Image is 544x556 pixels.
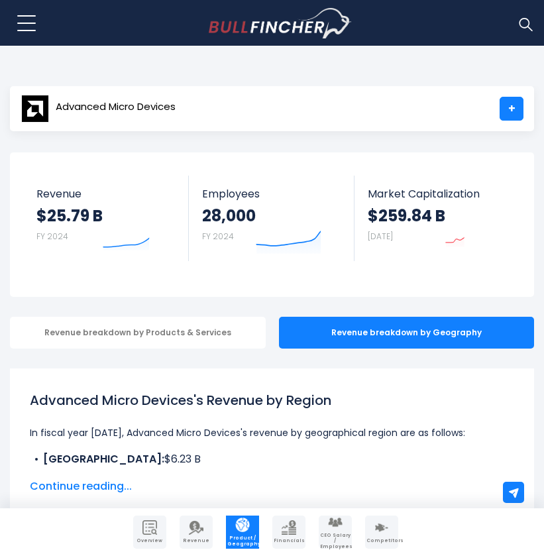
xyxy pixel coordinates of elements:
[30,451,514,467] li: $6.23 B
[23,176,189,261] a: Revenue $25.79 B FY 2024
[354,176,519,261] a: Market Capitalization $259.84 B [DATE]
[368,231,393,242] small: [DATE]
[36,231,68,242] small: FY 2024
[181,538,211,543] span: Revenue
[135,538,165,543] span: Overview
[272,516,305,549] a: Company Financials
[36,205,103,226] strong: $25.79 B
[279,317,535,349] div: Revenue breakdown by Geography
[202,231,234,242] small: FY 2024
[227,535,258,547] span: Product / Geography
[368,205,445,226] strong: $259.84 B
[500,97,523,121] a: +
[30,478,514,494] span: Continue reading...
[30,390,514,410] h1: Advanced Micro Devices's Revenue by Region
[209,8,352,38] img: Bullfincher logo
[366,538,397,543] span: Competitors
[43,467,83,482] b: Europe:
[30,467,514,483] li: $1.63 B
[180,516,213,549] a: Company Revenue
[365,516,398,549] a: Company Competitors
[10,317,266,349] div: Revenue breakdown by Products & Services
[209,8,351,38] a: Go to homepage
[30,425,514,441] p: In fiscal year [DATE], Advanced Micro Devices's revenue by geographical region are as follows:
[43,451,164,467] b: [GEOGRAPHIC_DATA]:
[319,516,352,549] a: Company Employees
[56,101,176,113] span: Advanced Micro Devices
[133,516,166,549] a: Company Overview
[202,205,256,226] strong: 28,000
[320,533,351,549] span: CEO Salary / Employees
[226,516,259,549] a: Company Product/Geography
[189,176,353,261] a: Employees 28,000 FY 2024
[368,188,506,200] span: Market Capitalization
[21,95,49,123] img: AMD logo
[21,97,176,121] a: Advanced Micro Devices
[36,188,176,200] span: Revenue
[274,538,304,543] span: Financials
[202,188,340,200] span: Employees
